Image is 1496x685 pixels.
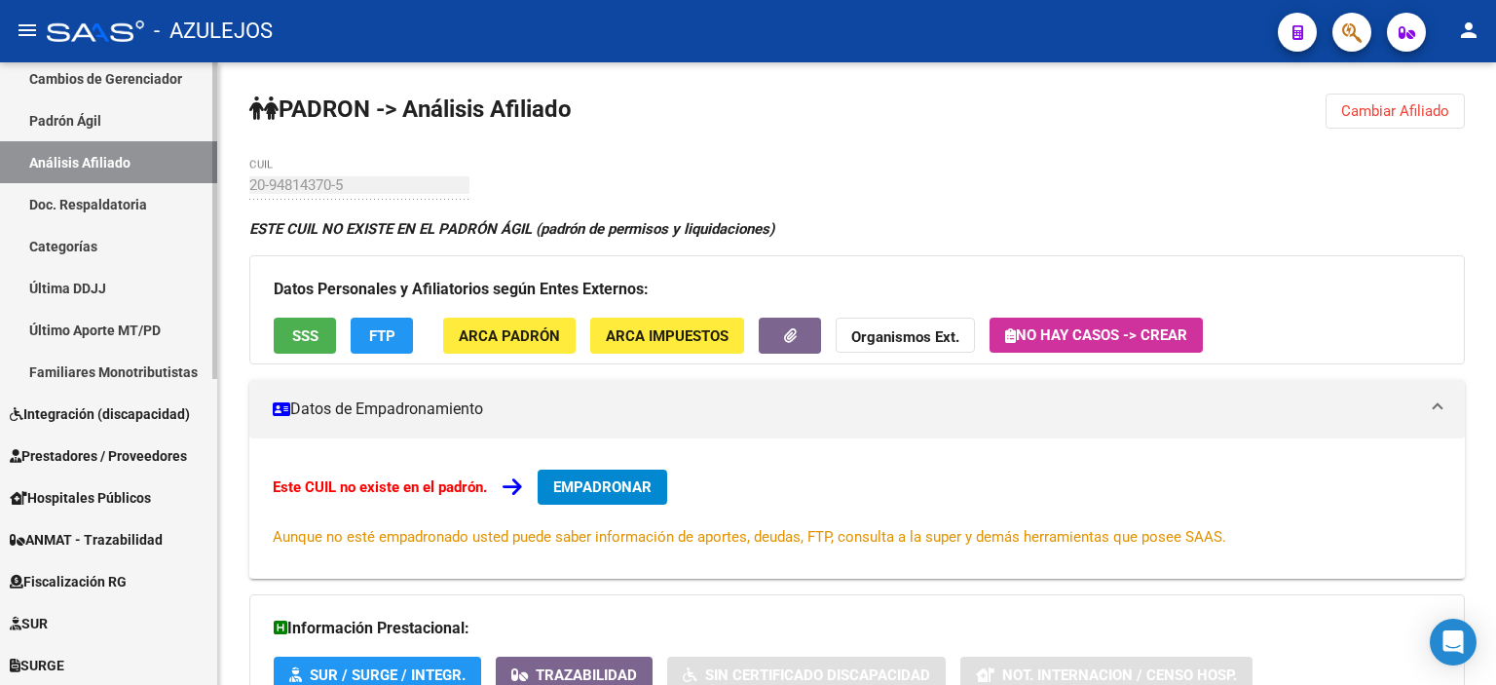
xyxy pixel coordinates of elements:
span: Not. Internacion / Censo Hosp. [1002,666,1237,684]
button: SSS [274,318,336,354]
button: No hay casos -> Crear [990,318,1203,353]
span: Prestadores / Proveedores [10,445,187,467]
span: - AZULEJOS [154,10,273,53]
button: EMPADRONAR [538,470,667,505]
strong: PADRON -> Análisis Afiliado [249,95,572,123]
h3: Información Prestacional: [274,615,1440,642]
span: Cambiar Afiliado [1341,102,1449,120]
mat-icon: menu [16,19,39,42]
button: ARCA Padrón [443,318,576,354]
span: Integración (discapacidad) [10,403,190,425]
h3: Datos Personales y Afiliatorios según Entes Externos: [274,276,1440,303]
strong: ESTE CUIL NO EXISTE EN EL PADRÓN ÁGIL (padrón de permisos y liquidaciones) [249,220,774,238]
span: Sin Certificado Discapacidad [705,666,930,684]
span: ARCA Padrón [459,327,560,345]
span: EMPADRONAR [553,478,652,496]
span: ARCA Impuestos [606,327,729,345]
button: Organismos Ext. [836,318,975,354]
button: FTP [351,318,413,354]
strong: Este CUIL no existe en el padrón. [273,478,487,496]
span: SUR [10,613,48,634]
span: Aunque no esté empadronado usted puede saber información de aportes, deudas, FTP, consulta a la s... [273,528,1226,546]
span: SUR / SURGE / INTEGR. [310,666,466,684]
span: SSS [292,327,318,345]
span: Hospitales Públicos [10,487,151,509]
span: FTP [369,327,395,345]
span: SURGE [10,655,64,676]
mat-expansion-panel-header: Datos de Empadronamiento [249,380,1465,438]
span: ANMAT - Trazabilidad [10,529,163,551]
span: Fiscalización RG [10,571,127,592]
strong: Organismos Ext. [851,328,959,346]
span: No hay casos -> Crear [1005,326,1187,344]
mat-icon: person [1457,19,1480,42]
div: Datos de Empadronamiento [249,438,1465,579]
button: ARCA Impuestos [590,318,744,354]
button: Cambiar Afiliado [1326,94,1465,129]
span: Trazabilidad [536,666,637,684]
div: Open Intercom Messenger [1430,619,1477,666]
mat-panel-title: Datos de Empadronamiento [273,399,1418,420]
